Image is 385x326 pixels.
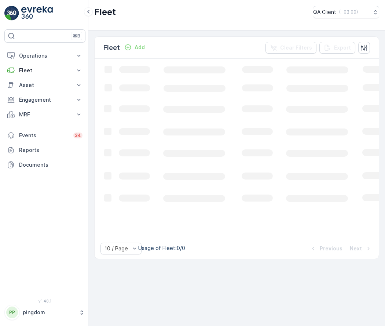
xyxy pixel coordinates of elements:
[75,133,81,138] p: 34
[6,307,18,318] div: PP
[19,96,71,104] p: Engagement
[19,52,71,59] p: Operations
[23,309,75,316] p: pingdom
[19,161,82,169] p: Documents
[73,33,80,39] p: ⌘B
[319,42,355,54] button: Export
[4,48,85,63] button: Operations
[4,305,85,320] button: PPpingdom
[4,107,85,122] button: MRF
[103,43,120,53] p: Fleet
[265,42,316,54] button: Clear Filters
[4,299,85,303] span: v 1.48.1
[4,128,85,143] a: Events34
[4,63,85,78] button: Fleet
[135,44,145,51] p: Add
[313,8,336,16] p: QA Client
[313,6,379,18] button: QA Client(+03:00)
[138,245,185,252] p: Usage of Fleet : 0/0
[19,146,82,154] p: Reports
[334,44,351,51] p: Export
[309,244,343,253] button: Previous
[19,111,71,118] p: MRF
[94,6,116,18] p: Fleet
[4,143,85,157] a: Reports
[349,244,373,253] button: Next
[121,43,148,52] button: Add
[4,78,85,93] button: Asset
[4,6,19,21] img: logo
[320,245,342,252] p: Previous
[4,157,85,172] a: Documents
[21,6,53,21] img: logo_light-DOdMpM7g.png
[19,132,69,139] p: Events
[4,93,85,107] button: Engagement
[280,44,312,51] p: Clear Filters
[19,81,71,89] p: Asset
[19,67,71,74] p: Fleet
[350,245,362,252] p: Next
[339,9,358,15] p: ( +03:00 )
